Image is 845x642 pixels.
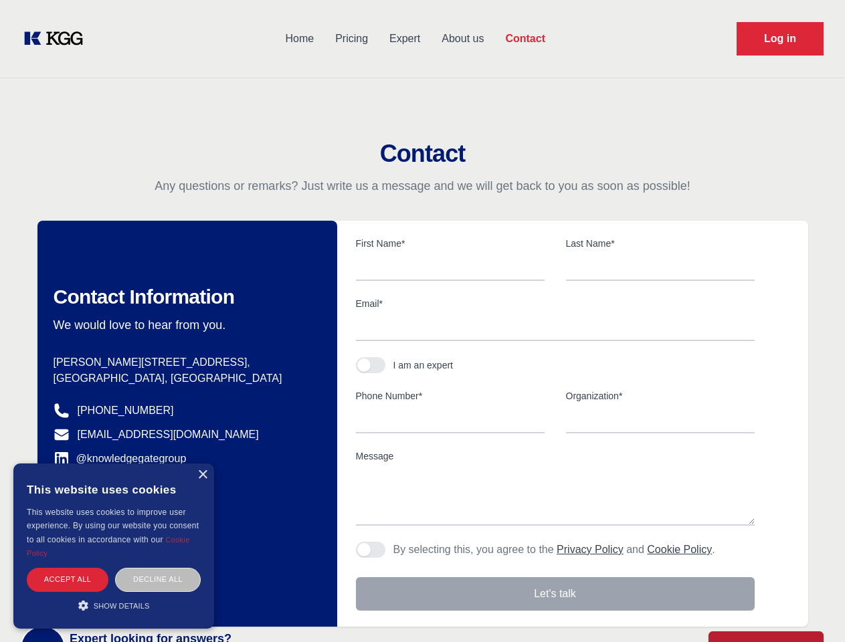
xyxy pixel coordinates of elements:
div: Decline all [115,568,201,591]
label: Message [356,449,755,463]
p: [GEOGRAPHIC_DATA], [GEOGRAPHIC_DATA] [54,370,316,387]
span: Show details [94,602,150,610]
a: Home [274,21,324,56]
label: Last Name* [566,237,755,250]
a: Pricing [324,21,379,56]
label: Phone Number* [356,389,545,403]
h2: Contact [16,140,829,167]
a: Contact [494,21,556,56]
button: Let's talk [356,577,755,611]
a: [PHONE_NUMBER] [78,403,174,419]
a: Request Demo [737,22,824,56]
label: Email* [356,297,755,310]
label: Organization* [566,389,755,403]
h2: Contact Information [54,285,316,309]
div: Close [197,470,207,480]
a: Cookie Policy [27,536,190,557]
div: I am an expert [393,358,454,372]
p: [PERSON_NAME][STREET_ADDRESS], [54,354,316,370]
div: This website uses cookies [27,473,201,506]
a: Cookie Policy [647,544,712,555]
a: About us [431,21,494,56]
a: Expert [379,21,431,56]
p: By selecting this, you agree to the and . [393,542,715,558]
p: Any questions or remarks? Just write us a message and we will get back to you as soon as possible! [16,178,829,194]
a: KOL Knowledge Platform: Talk to Key External Experts (KEE) [21,28,94,49]
div: Show details [27,599,201,612]
div: Accept all [27,568,108,591]
a: @knowledgegategroup [54,451,187,467]
a: [EMAIL_ADDRESS][DOMAIN_NAME] [78,427,259,443]
span: This website uses cookies to improve user experience. By using our website you consent to all coo... [27,508,199,544]
a: Privacy Policy [557,544,624,555]
label: First Name* [356,237,545,250]
p: We would love to hear from you. [54,317,316,333]
iframe: Chat Widget [778,578,845,642]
